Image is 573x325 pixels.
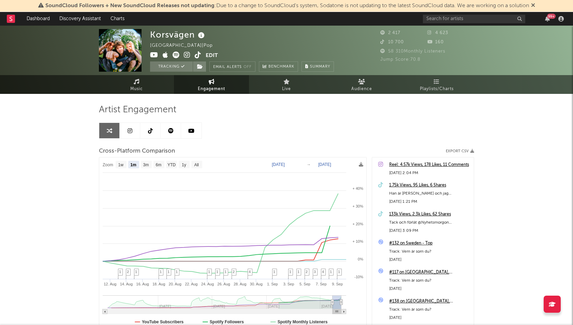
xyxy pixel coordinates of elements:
[209,61,255,72] button: Email AlertsOff
[324,75,399,94] a: Audience
[330,270,332,274] span: 1
[99,147,175,155] span: Cross-Platform Comparison
[185,282,197,286] text: 22. Aug
[176,270,178,274] span: 1
[282,85,291,93] span: Live
[389,210,470,218] a: 133k Views, 2.3k Likes, 62 Shares
[152,282,165,286] text: 18. Aug
[316,282,327,286] text: 7. Sep
[106,12,129,26] a: Charts
[389,268,470,277] a: #117 on [GEOGRAPHIC_DATA], [GEOGRAPHIC_DATA]
[547,14,556,19] div: 99 +
[338,270,340,274] span: 1
[99,106,176,114] span: Artist Engagement
[353,186,364,190] text: + 40%
[249,270,251,274] span: 4
[267,282,278,286] text: 1. Sep
[310,65,330,69] span: Summary
[55,12,106,26] a: Discovery Assistant
[423,15,525,23] input: Search for artists
[198,85,225,93] span: Engagement
[389,198,470,206] div: [DATE] 1:21 PM
[119,270,121,274] span: 1
[130,162,136,167] text: 1m
[389,306,470,314] div: Track: Vem är som du?
[150,42,221,50] div: [GEOGRAPHIC_DATA] | Pop
[273,270,275,274] span: 1
[351,85,372,93] span: Audience
[314,270,316,274] span: 3
[332,282,343,286] text: 9. Sep
[389,285,470,293] div: [DATE]
[233,270,235,274] span: 2
[380,40,404,44] span: 10 700
[167,162,176,167] text: YTD
[99,75,174,94] a: Music
[130,85,143,93] span: Music
[289,270,291,274] span: 1
[194,162,199,167] text: All
[208,270,210,274] span: 1
[217,282,230,286] text: 26. Aug
[427,31,448,35] span: 4 623
[380,49,445,54] span: 58 310 Monthly Listeners
[306,270,308,274] span: 2
[299,282,310,286] text: 5. Sep
[427,40,444,44] span: 160
[389,277,470,285] div: Track: Vem är som du?
[174,75,249,94] a: Engagement
[156,162,162,167] text: 6m
[545,16,550,22] button: 99+
[150,29,206,40] div: Korsvägen
[224,270,226,274] span: 1
[420,85,454,93] span: Playlists/Charts
[389,314,470,322] div: [DATE]
[353,204,364,208] text: + 30%
[389,227,470,235] div: [DATE] 3:09 PM
[354,275,363,279] text: -10%
[127,270,129,274] span: 2
[206,52,218,60] button: Edit
[389,181,470,189] a: 1.75k Views, 95 Likes, 6 Shares
[389,161,470,169] a: Reel: 4.57k Views, 178 Likes, 11 Comments
[389,218,470,227] div: Tack och förlåt @Nyhetsmorgon #nyhetsmorgon #om #svenskmusik
[103,162,113,167] text: Zoom
[297,270,299,274] span: 1
[104,282,116,286] text: 12. Aug
[182,162,186,167] text: 1y
[234,282,246,286] text: 28. Aug
[135,270,137,274] span: 1
[389,169,470,177] div: [DATE] 2:04 PM
[278,320,328,324] text: Spotify Monthly Listeners
[118,162,124,167] text: 1w
[45,3,529,9] span: : Due to a change to SoundCloud's system, Sodatone is not updating to the latest SoundCloud data....
[283,282,294,286] text: 3. Sep
[201,282,214,286] text: 24. Aug
[389,256,470,264] div: [DATE]
[244,65,252,69] em: Off
[272,162,285,167] text: [DATE]
[318,162,331,167] text: [DATE]
[249,75,324,94] a: Live
[531,3,535,9] span: Dismiss
[307,162,311,167] text: →
[380,57,421,62] span: Jump Score: 70.8
[259,61,298,72] a: Benchmark
[268,63,294,71] span: Benchmark
[216,270,218,274] span: 1
[250,282,263,286] text: 30. Aug
[353,239,364,243] text: + 10%
[446,149,474,153] button: Export CSV
[380,31,400,35] span: 2 417
[150,61,193,72] button: Tracking
[389,248,470,256] div: Track: Vem är som du?
[389,297,470,306] a: #138 on [GEOGRAPHIC_DATA], [GEOGRAPHIC_DATA]
[120,282,133,286] text: 14. Aug
[143,162,149,167] text: 3m
[136,282,149,286] text: 16. Aug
